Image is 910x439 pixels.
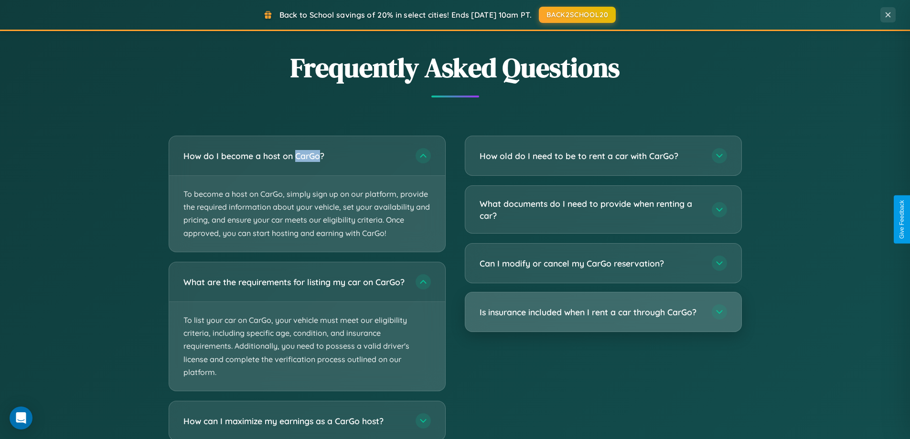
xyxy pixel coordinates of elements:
p: To become a host on CarGo, simply sign up on our platform, provide the required information about... [169,176,445,252]
p: To list your car on CarGo, your vehicle must meet our eligibility criteria, including specific ag... [169,302,445,391]
h3: Is insurance included when I rent a car through CarGo? [480,306,702,318]
div: Open Intercom Messenger [10,407,32,429]
h3: What are the requirements for listing my car on CarGo? [183,276,406,288]
h3: How old do I need to be to rent a car with CarGo? [480,150,702,162]
h3: How can I maximize my earnings as a CarGo host? [183,415,406,427]
span: Back to School savings of 20% in select cities! Ends [DATE] 10am PT. [279,10,532,20]
h3: Can I modify or cancel my CarGo reservation? [480,257,702,269]
h3: What documents do I need to provide when renting a car? [480,198,702,221]
h3: How do I become a host on CarGo? [183,150,406,162]
h2: Frequently Asked Questions [169,49,742,86]
div: Give Feedback [899,200,905,239]
button: BACK2SCHOOL20 [539,7,616,23]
